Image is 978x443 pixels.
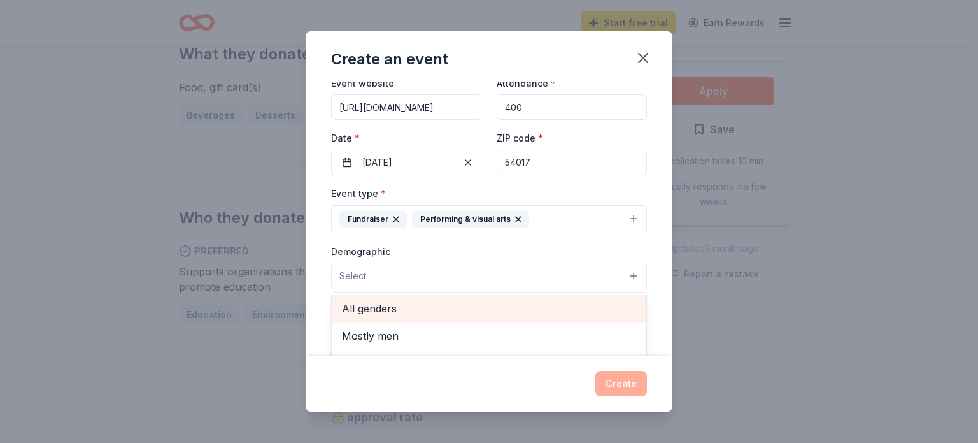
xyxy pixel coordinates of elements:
span: Select [339,268,366,284]
button: Select [331,263,647,289]
span: Mostly women [342,354,636,371]
span: All genders [342,300,636,317]
span: Mostly men [342,328,636,344]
